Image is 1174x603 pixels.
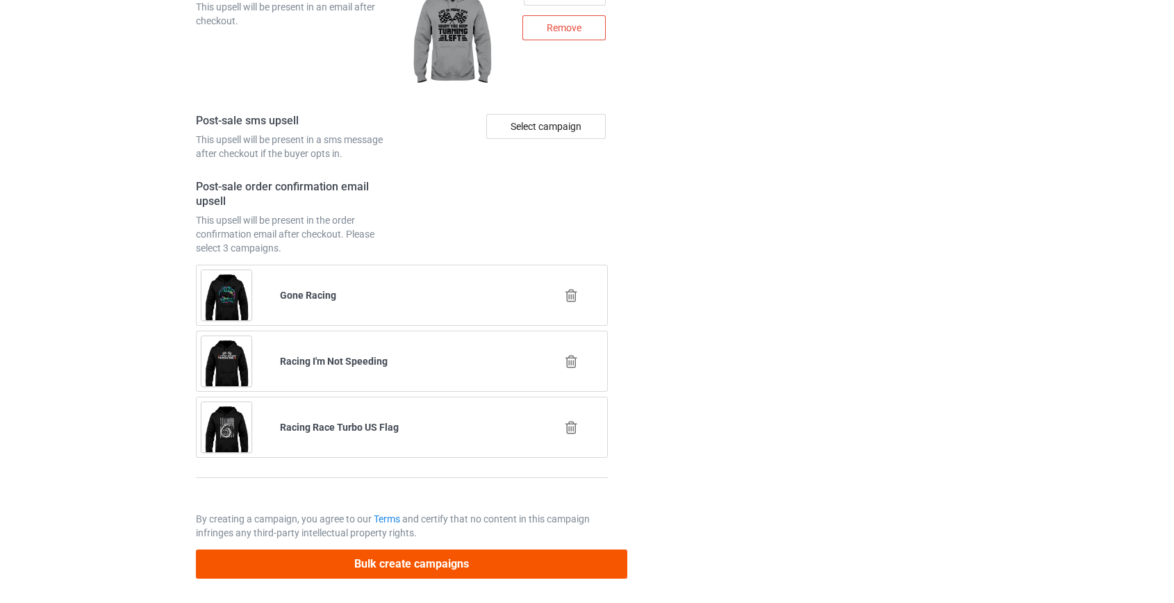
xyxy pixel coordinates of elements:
[196,550,628,578] button: Bulk create campaigns
[196,213,397,255] div: This upsell will be present in the order confirmation email after checkout. Please select 3 campa...
[196,133,397,160] div: This upsell will be present in a sms message after checkout if the buyer opts in.
[196,180,397,208] h4: Post-sale order confirmation email upsell
[196,114,397,129] h4: Post-sale sms upsell
[374,513,400,524] a: Terms
[280,422,399,433] b: Racing Race Turbo US Flag
[280,356,388,367] b: Racing I'm Not Speeding
[280,290,336,301] b: Gone Racing
[486,114,606,139] div: Select campaign
[196,512,609,540] p: By creating a campaign, you agree to our and certify that no content in this campaign infringes a...
[522,15,606,40] div: Remove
